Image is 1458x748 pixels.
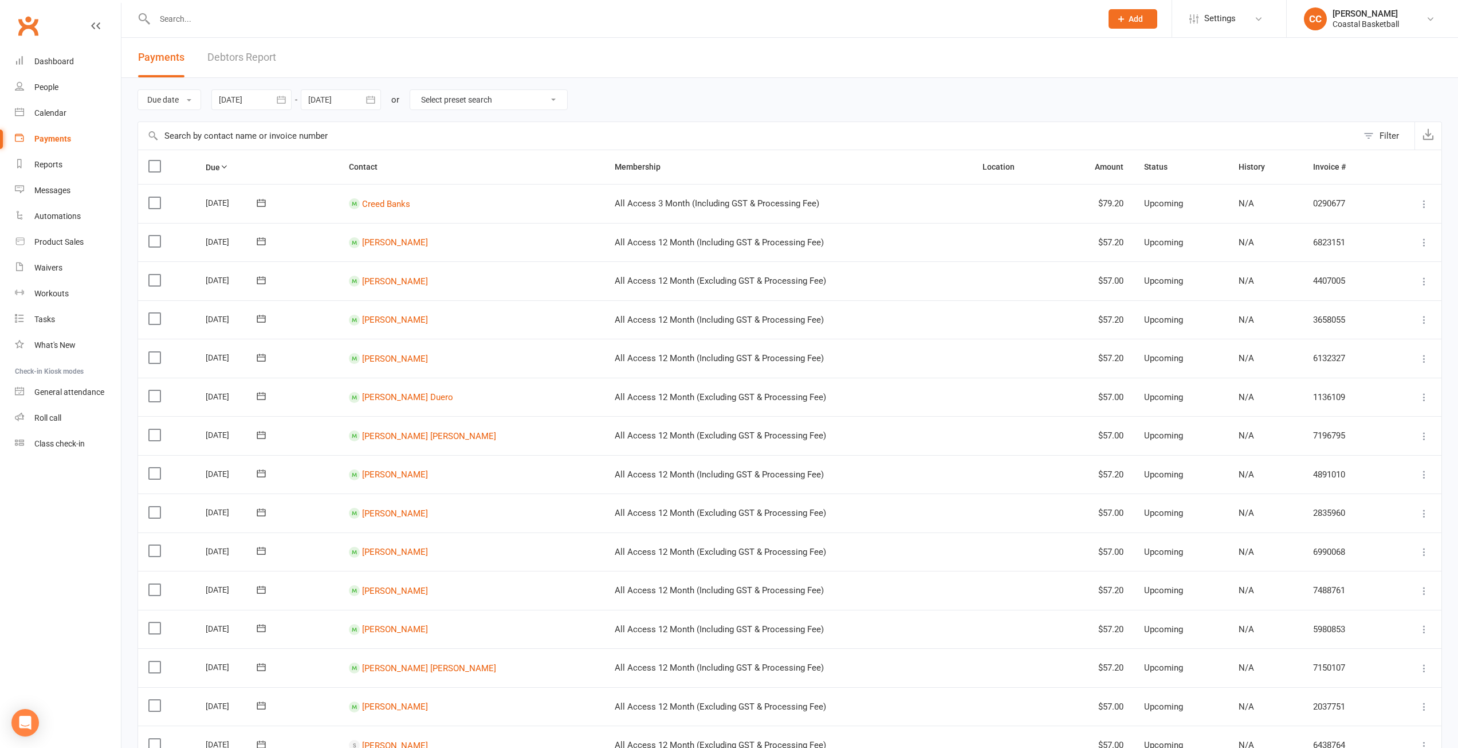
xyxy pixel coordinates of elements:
span: N/A [1239,392,1254,402]
span: N/A [1239,663,1254,673]
a: Dashboard [15,49,121,75]
td: 4891010 [1303,455,1387,494]
div: Roll call [34,413,61,422]
th: Amount [1056,150,1134,184]
a: Creed Banks [362,198,410,209]
div: [DATE] [206,465,258,483]
div: [DATE] [206,658,258,676]
span: Payments [138,51,184,63]
a: [PERSON_NAME] [362,315,428,325]
span: N/A [1239,315,1254,325]
span: N/A [1239,198,1254,209]
td: 7150107 [1303,648,1387,687]
td: $57.00 [1056,261,1134,300]
div: [DATE] [206,581,258,598]
input: Search... [151,11,1094,27]
span: Upcoming [1144,702,1183,712]
div: Workouts [34,289,69,298]
a: [PERSON_NAME] [PERSON_NAME] [362,430,496,441]
td: 6990068 [1303,532,1387,571]
div: [DATE] [206,426,258,444]
span: Upcoming [1144,353,1183,363]
span: N/A [1239,353,1254,363]
th: Status [1134,150,1228,184]
a: Debtors Report [207,38,276,77]
td: 7196795 [1303,416,1387,455]
span: Settings [1204,6,1236,32]
div: [DATE] [206,503,258,521]
td: $57.00 [1056,378,1134,417]
span: All Access 12 Month (Including GST & Processing Fee) [615,663,824,673]
div: What's New [34,340,76,350]
td: $57.20 [1056,223,1134,262]
div: Dashboard [34,57,74,66]
div: [DATE] [206,542,258,560]
td: $57.20 [1056,648,1134,687]
span: All Access 12 Month (Including GST & Processing Fee) [615,624,824,635]
div: Waivers [34,263,62,272]
div: Coastal Basketball [1333,19,1399,29]
button: Add [1109,9,1157,29]
div: Class check-in [34,439,85,448]
span: Upcoming [1144,624,1183,635]
td: 2037751 [1303,687,1387,726]
span: Upcoming [1144,198,1183,209]
span: All Access 3 Month (Including GST & Processing Fee) [615,198,819,209]
td: 0290677 [1303,184,1387,223]
span: Upcoming [1144,392,1183,402]
div: Payments [34,134,71,143]
span: Upcoming [1144,547,1183,557]
td: 2835960 [1303,494,1387,532]
span: N/A [1239,237,1254,248]
span: Upcoming [1144,276,1183,286]
div: [DATE] [206,233,258,250]
a: [PERSON_NAME] [362,237,428,248]
div: People [34,83,58,92]
td: $57.20 [1056,610,1134,649]
span: All Access 12 Month (Excluding GST & Processing Fee) [615,430,826,441]
span: Upcoming [1144,430,1183,441]
a: Reports [15,152,121,178]
button: Payments [138,38,184,77]
span: Upcoming [1144,315,1183,325]
div: Messages [34,186,70,195]
span: Upcoming [1144,663,1183,673]
button: Due date [137,89,201,110]
td: 7488761 [1303,571,1387,610]
a: Tasks [15,307,121,332]
td: $57.00 [1056,687,1134,726]
a: [PERSON_NAME] [362,508,428,518]
a: [PERSON_NAME] [362,547,428,557]
div: [DATE] [206,620,258,637]
th: Membership [604,150,972,184]
span: N/A [1239,547,1254,557]
span: All Access 12 Month (Including GST & Processing Fee) [615,585,824,596]
th: Due [195,150,339,184]
a: [PERSON_NAME] Duero [362,392,453,402]
span: All Access 12 Month (Including GST & Processing Fee) [615,353,824,363]
th: Location [972,150,1056,184]
span: All Access 12 Month (Including GST & Processing Fee) [615,237,824,248]
span: All Access 12 Month (Excluding GST & Processing Fee) [615,547,826,557]
span: N/A [1239,624,1254,635]
span: N/A [1239,276,1254,286]
span: N/A [1239,702,1254,712]
a: [PERSON_NAME] [362,702,428,712]
a: [PERSON_NAME] [362,624,428,635]
td: $57.20 [1056,571,1134,610]
span: All Access 12 Month (Including GST & Processing Fee) [615,315,824,325]
div: [DATE] [206,387,258,405]
span: All Access 12 Month (Including GST & Processing Fee) [615,469,824,480]
td: $57.20 [1056,455,1134,494]
a: People [15,75,121,100]
th: Contact [339,150,604,184]
a: [PERSON_NAME] [362,353,428,363]
div: Tasks [34,315,55,324]
td: 6823151 [1303,223,1387,262]
div: [PERSON_NAME] [1333,9,1399,19]
span: All Access 12 Month (Excluding GST & Processing Fee) [615,508,826,518]
div: Filter [1380,129,1399,143]
th: History [1228,150,1303,184]
div: CC [1304,7,1327,30]
th: Invoice # [1303,150,1387,184]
